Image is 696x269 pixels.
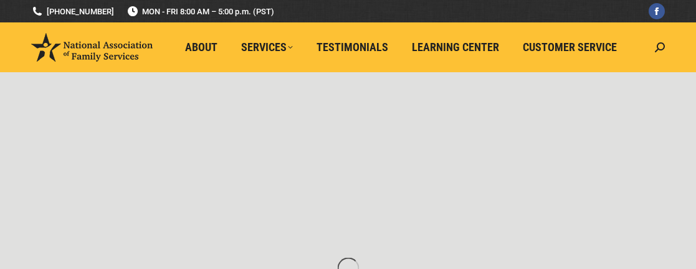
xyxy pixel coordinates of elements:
[403,35,508,59] a: Learning Center
[649,3,665,19] a: Facebook page opens in new window
[31,33,153,62] img: National Association of Family Services
[126,6,274,17] span: MON - FRI 8:00 AM – 5:00 p.m. (PST)
[317,40,388,54] span: Testimonials
[308,35,397,59] a: Testimonials
[176,35,226,59] a: About
[514,35,626,59] a: Customer Service
[241,40,293,54] span: Services
[31,6,114,17] a: [PHONE_NUMBER]
[523,40,617,54] span: Customer Service
[412,40,499,54] span: Learning Center
[185,40,217,54] span: About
